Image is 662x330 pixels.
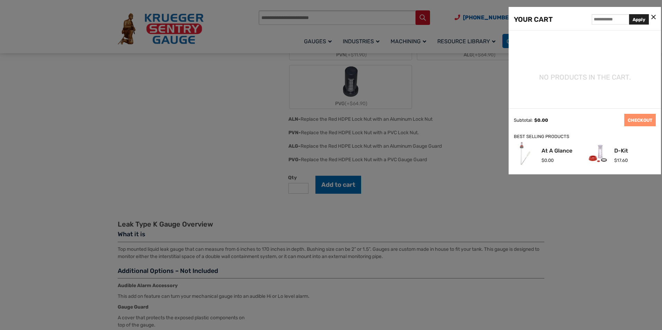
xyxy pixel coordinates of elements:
[542,158,544,163] span: $
[514,133,656,140] div: BEST SELLING PRODUCTS
[587,142,609,165] img: D-Kit
[514,14,553,25] div: YOUR CART
[624,114,656,126] a: CHECKOUT
[514,142,536,165] img: At A Glance
[614,158,628,163] span: 17.60
[629,14,649,25] button: Apply
[514,118,533,123] div: Subtotal:
[614,148,628,154] a: D-Kit
[534,118,548,123] span: 0.00
[542,148,572,154] a: At A Glance
[614,158,617,163] span: $
[534,118,537,123] span: $
[542,158,554,163] span: 0.00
